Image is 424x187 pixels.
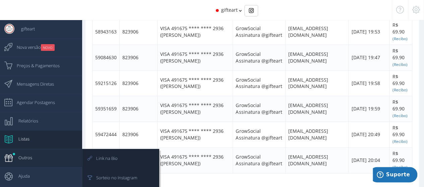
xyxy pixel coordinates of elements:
span: Relatórios [12,112,38,129]
td: [DATE] 19:47 [349,44,389,70]
img: Instagram_simple_icon.svg [249,8,254,13]
td: GrowSocial Assinatura @gifteart [233,122,285,148]
td: 58943163 [93,19,120,44]
td: R$ 69.90 [389,122,412,148]
small: NOVO [41,44,55,51]
td: R$ 69.90 [389,44,412,70]
td: GrowSocial Assinatura @gifteart [233,70,285,96]
span: Outros [12,149,32,166]
a: (Recibo) [392,61,407,67]
td: [DATE] 20:49 [349,122,389,148]
span: gifteart [14,20,35,37]
td: VISA 491675 **** **** 2936 ([PERSON_NAME]) [157,122,233,148]
td: [DATE] 19:58 [349,70,389,96]
small: (Recibo) [392,87,407,92]
td: VISA 491675 **** **** 2936 ([PERSON_NAME]) [157,96,233,122]
td: [DATE] 19:59 [349,96,389,122]
a: (Recibo) [392,35,407,41]
iframe: Abre um widget para que você possa encontrar mais informações [373,167,417,184]
td: VISA 491675 **** **** 2936 ([PERSON_NAME]) [157,148,233,173]
td: [EMAIL_ADDRESS][DOMAIN_NAME] [285,44,349,70]
small: (Recibo) [392,138,407,144]
a: (Recibo) [392,164,407,170]
td: 59351659 [93,96,120,122]
td: GrowSocial Assinatura @gifteart [233,148,285,173]
td: [EMAIL_ADDRESS][DOMAIN_NAME] [285,122,349,148]
span: Link na Bio [89,150,118,167]
td: GrowSocial Assinatura @gifteart [233,44,285,70]
td: VISA 491675 **** **** 2936 ([PERSON_NAME]) [157,70,233,96]
td: 63865914 [93,148,120,173]
a: (Recibo) [392,138,407,144]
td: GrowSocial Assinatura @gifteart [233,96,285,122]
td: 823906 [120,96,158,122]
td: [EMAIL_ADDRESS][DOMAIN_NAME] [285,148,349,173]
span: Ajuda [12,168,30,184]
a: Link na Bio [83,150,158,168]
td: 823906 [120,19,158,44]
small: (Recibo) [392,164,407,170]
td: 59084630 [93,44,120,70]
td: R$ 69.90 [389,96,412,122]
td: R$ 69.90 [389,19,412,44]
td: R$ 69.90 [389,70,412,96]
td: [DATE] 20:04 [349,148,389,173]
small: (Recibo) [392,113,407,118]
td: R$ 69.90 [389,148,412,173]
td: 823906 [120,148,158,173]
td: [EMAIL_ADDRESS][DOMAIN_NAME] [285,96,349,122]
td: GrowSocial Assinatura @gifteart [233,19,285,44]
a: (Recibo) [392,86,407,93]
td: 59472444 [93,122,120,148]
img: User Image [4,24,14,34]
td: VISA 491675 **** **** 2936 ([PERSON_NAME]) [157,44,233,70]
a: (Recibo) [392,112,407,118]
span: Nova versão [10,39,55,56]
td: VISA 491675 **** **** 2936 ([PERSON_NAME]) [157,19,233,44]
span: Mensagens Diretas [10,76,54,92]
span: Listas [12,130,29,147]
small: (Recibo) [392,62,407,67]
td: 59215126 [93,70,120,96]
td: [EMAIL_ADDRESS][DOMAIN_NAME] [285,19,349,44]
span: gifteart [221,7,238,13]
small: (Recibo) [392,36,407,41]
td: 823906 [120,44,158,70]
span: Sorteio no Instagram [89,169,137,186]
span: Agendar Postagens [10,94,55,111]
td: 823906 [120,122,158,148]
td: [DATE] 19:53 [349,19,389,44]
span: Preços & Pagamentos [10,57,60,74]
div: Basic example [244,5,258,16]
td: 823906 [120,70,158,96]
td: [EMAIL_ADDRESS][DOMAIN_NAME] [285,70,349,96]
